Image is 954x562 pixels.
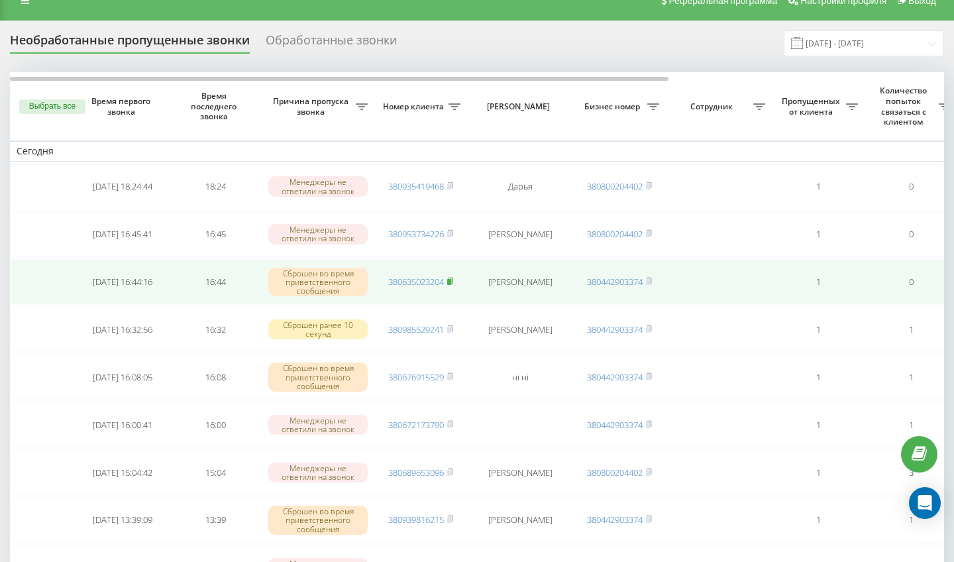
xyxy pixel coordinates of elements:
[10,33,250,54] div: Необработанные пропущенные звонки
[76,450,169,495] td: [DATE] 15:04:42
[381,101,449,112] span: Номер клиента
[672,101,753,112] span: Сотрудник
[169,355,262,400] td: 16:08
[467,450,573,495] td: [PERSON_NAME]
[169,402,262,447] td: 16:00
[580,101,647,112] span: Бизнес номер
[169,259,262,304] td: 16:44
[587,323,643,335] a: 380442903374
[268,96,356,117] span: Причина пропуска звонка
[169,450,262,495] td: 15:04
[388,323,444,335] a: 380985529241
[388,467,444,478] a: 380689653096
[268,268,368,297] div: Сброшен во время приветственного сообщения
[587,371,643,383] a: 380442903374
[19,99,85,114] button: Выбрать все
[587,276,643,288] a: 380442903374
[266,33,397,54] div: Обработанные звонки
[467,307,573,352] td: [PERSON_NAME]
[587,514,643,526] a: 380442903374
[772,355,865,400] td: 1
[909,487,941,519] div: Open Intercom Messenger
[772,307,865,352] td: 1
[778,96,846,117] span: Пропущенных от клиента
[388,228,444,240] a: 380953734226
[388,371,444,383] a: 380676915529
[268,319,368,339] div: Сброшен ранее 10 секунд
[169,498,262,543] td: 13:39
[268,463,368,482] div: Менеджеры не ответили на звонок
[772,402,865,447] td: 1
[772,498,865,543] td: 1
[76,498,169,543] td: [DATE] 13:39:09
[76,212,169,257] td: [DATE] 16:45:41
[388,419,444,431] a: 380672173790
[76,259,169,304] td: [DATE] 16:44:16
[467,259,573,304] td: [PERSON_NAME]
[478,101,562,112] span: [PERSON_NAME]
[76,307,169,352] td: [DATE] 16:32:56
[388,180,444,192] a: 380935419468
[772,450,865,495] td: 1
[169,164,262,209] td: 18:24
[169,307,262,352] td: 16:32
[467,355,573,400] td: ні ні
[587,180,643,192] a: 380800204402
[268,506,368,535] div: Сброшен во время приветственного сообщения
[467,498,573,543] td: [PERSON_NAME]
[388,276,444,288] a: 380635023204
[772,259,865,304] td: 1
[587,419,643,431] a: 380442903374
[587,228,643,240] a: 380800204402
[180,91,251,122] span: Время последнего звонка
[772,164,865,209] td: 1
[87,96,158,117] span: Время первого звонка
[76,164,169,209] td: [DATE] 18:24:44
[871,85,939,127] span: Количество попыток связаться с клиентом
[772,212,865,257] td: 1
[467,164,573,209] td: Дарья
[268,176,368,196] div: Менеджеры не ответили на звонок
[169,212,262,257] td: 16:45
[268,224,368,244] div: Менеджеры не ответили на звонок
[587,467,643,478] a: 380800204402
[388,514,444,526] a: 380939816215
[76,355,169,400] td: [DATE] 16:08:05
[76,402,169,447] td: [DATE] 16:00:41
[467,212,573,257] td: [PERSON_NAME]
[268,415,368,435] div: Менеджеры не ответили на звонок
[268,363,368,392] div: Сброшен во время приветственного сообщения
